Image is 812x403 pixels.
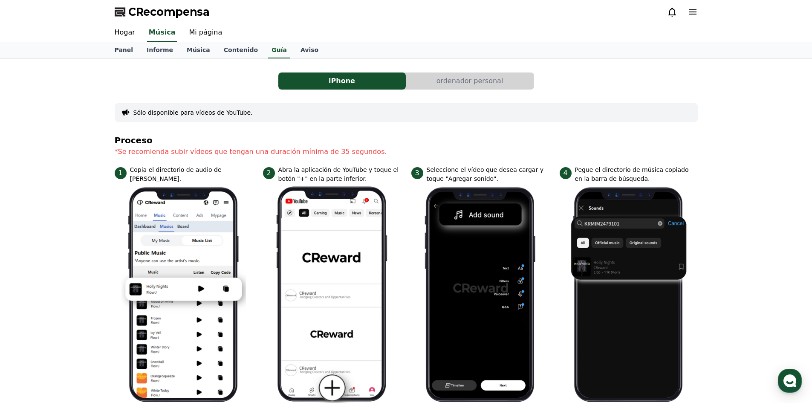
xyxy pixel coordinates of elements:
font: Informe [147,46,173,53]
font: Copia el directorio de audio de [PERSON_NAME]. [130,166,222,182]
span: Settings [126,283,147,290]
a: Aviso [294,42,325,58]
a: Hogar [108,24,142,42]
a: Settings [110,270,164,292]
font: Mi página [189,28,222,36]
font: Pegue el directorio de música copiado en la barra de búsqueda. [575,166,689,182]
font: Contenido [224,46,258,53]
a: Informe [140,42,180,58]
font: 3 [415,169,419,177]
font: ordenador personal [436,77,503,85]
a: Home [3,270,56,292]
font: Seleccione el vídeo que desea cargar y toque "Agregar sonido". [427,166,543,182]
a: CRecompensa [115,5,209,19]
font: 4 [563,169,567,177]
a: Guía [268,42,290,58]
font: 2 [266,169,271,177]
a: Música [180,42,217,58]
font: Panel [115,46,133,53]
button: Sólo disponible para vídeos de YouTube. [133,108,253,117]
font: Proceso [115,135,153,145]
font: Hogar [115,28,135,36]
font: Música [149,28,176,36]
a: Contenido [217,42,265,58]
font: iPhone [329,77,355,85]
a: Música [147,24,177,42]
span: Messages [71,284,96,290]
a: Panel [108,42,140,58]
button: ordenador personal [406,72,534,90]
a: Mi página [182,24,229,42]
font: CRecompensa [128,6,209,18]
font: Aviso [301,46,318,53]
font: 1 [118,169,122,177]
font: Música [187,46,210,53]
a: Messages [56,270,110,292]
font: *Se recomienda subir vídeos que tengan una duración mínima de 35 segundos. [115,148,387,156]
button: iPhone [278,72,406,90]
span: Home [22,283,37,290]
font: Sólo disponible para vídeos de YouTube. [133,109,253,116]
font: Abra la aplicación de YouTube y toque el botón "+" en la parte inferior. [278,166,399,182]
font: Guía [272,46,287,53]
